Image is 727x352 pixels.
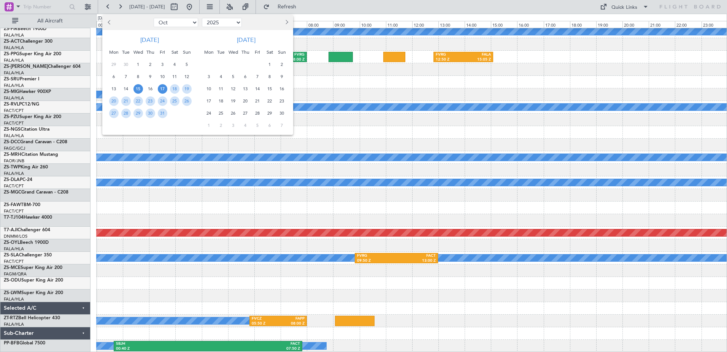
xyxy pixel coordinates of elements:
div: 12-10-2025 [181,70,193,83]
div: 1-12-2025 [203,119,215,131]
div: 24-10-2025 [156,95,168,107]
span: 6 [109,72,119,82]
div: 26-11-2025 [227,107,239,119]
div: 24-11-2025 [203,107,215,119]
div: 30-9-2025 [120,58,132,70]
span: 10 [158,72,167,82]
div: 11-10-2025 [168,70,181,83]
div: 4-11-2025 [215,70,227,83]
span: 19 [182,84,192,94]
div: 3-10-2025 [156,58,168,70]
div: Tue [120,46,132,58]
span: 30 [146,109,155,118]
span: 4 [170,60,179,69]
span: 14 [253,84,262,94]
div: 6-12-2025 [263,119,276,131]
div: 25-11-2025 [215,107,227,119]
div: 11-11-2025 [215,83,227,95]
div: 10-10-2025 [156,70,168,83]
div: 1-11-2025 [263,58,276,70]
div: 10-11-2025 [203,83,215,95]
div: Sun [181,46,193,58]
span: 2 [277,60,287,69]
div: 16-11-2025 [276,83,288,95]
span: 29 [109,60,119,69]
div: 14-10-2025 [120,83,132,95]
span: 25 [216,109,226,118]
span: 28 [253,109,262,118]
div: 8-10-2025 [132,70,144,83]
div: Wed [132,46,144,58]
div: 5-12-2025 [251,119,263,131]
div: 8-11-2025 [263,70,276,83]
div: 12-11-2025 [227,83,239,95]
span: 10 [204,84,214,94]
span: 7 [277,121,287,130]
div: 21-10-2025 [120,95,132,107]
span: 3 [204,72,214,82]
div: 20-10-2025 [108,95,120,107]
span: 9 [277,72,287,82]
div: 30-10-2025 [144,107,156,119]
span: 29 [265,109,275,118]
span: 11 [170,72,179,82]
span: 7 [121,72,131,82]
span: 26 [229,109,238,118]
div: 17-11-2025 [203,95,215,107]
div: 4-12-2025 [239,119,251,131]
span: 13 [109,84,119,94]
div: 28-10-2025 [120,107,132,119]
div: 20-11-2025 [239,95,251,107]
div: Fri [156,46,168,58]
div: 5-11-2025 [227,70,239,83]
span: 18 [216,96,226,106]
span: 7 [253,72,262,82]
div: 7-10-2025 [120,70,132,83]
span: 29 [133,109,143,118]
div: 26-10-2025 [181,95,193,107]
div: 21-11-2025 [251,95,263,107]
div: 22-11-2025 [263,95,276,107]
div: Sat [168,46,181,58]
span: 26 [182,96,192,106]
select: Select year [202,18,242,27]
button: Previous month [105,16,114,29]
div: 13-11-2025 [239,83,251,95]
div: 17-10-2025 [156,83,168,95]
span: 24 [204,109,214,118]
div: 15-11-2025 [263,83,276,95]
div: 28-11-2025 [251,107,263,119]
span: 18 [170,84,179,94]
span: 15 [133,84,143,94]
span: 20 [241,96,250,106]
div: Thu [239,46,251,58]
div: Sat [263,46,276,58]
div: 29-10-2025 [132,107,144,119]
span: 21 [121,96,131,106]
select: Select month [154,18,198,27]
span: 4 [241,121,250,130]
div: 14-11-2025 [251,83,263,95]
span: 25 [170,96,179,106]
div: 16-10-2025 [144,83,156,95]
div: 3-11-2025 [203,70,215,83]
div: 27-11-2025 [239,107,251,119]
div: 2-12-2025 [215,119,227,131]
span: 2 [216,121,226,130]
span: 23 [146,96,155,106]
div: 3-12-2025 [227,119,239,131]
div: 9-11-2025 [276,70,288,83]
div: 2-10-2025 [144,58,156,70]
div: 2-11-2025 [276,58,288,70]
div: Fri [251,46,263,58]
div: Tue [215,46,227,58]
span: 14 [121,84,131,94]
span: 5 [253,121,262,130]
div: 25-10-2025 [168,95,181,107]
span: 3 [158,60,167,69]
span: 24 [158,96,167,106]
span: 6 [265,121,275,130]
span: 16 [277,84,287,94]
span: 22 [133,96,143,106]
span: 15 [265,84,275,94]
